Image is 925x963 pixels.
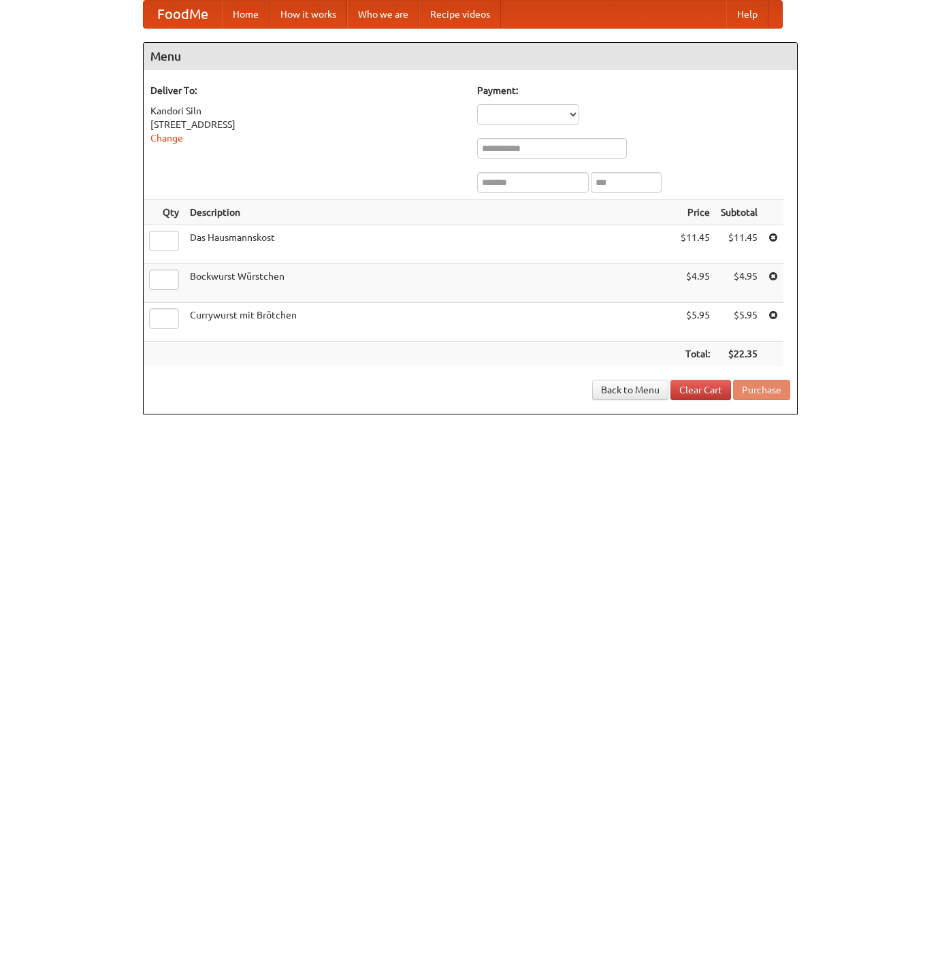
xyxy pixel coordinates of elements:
[150,118,464,131] div: [STREET_ADDRESS]
[150,84,464,97] h5: Deliver To:
[184,225,675,264] td: Das Hausmannskost
[675,303,715,342] td: $5.95
[419,1,501,28] a: Recipe videos
[675,264,715,303] td: $4.95
[675,200,715,225] th: Price
[726,1,768,28] a: Help
[675,225,715,264] td: $11.45
[715,303,763,342] td: $5.95
[144,200,184,225] th: Qty
[150,133,183,144] a: Change
[150,104,464,118] div: Kandori Siln
[675,342,715,367] th: Total:
[592,380,668,400] a: Back to Menu
[477,84,790,97] h5: Payment:
[184,303,675,342] td: Currywurst mit Brötchen
[715,225,763,264] td: $11.45
[670,380,731,400] a: Clear Cart
[184,264,675,303] td: Bockwurst Würstchen
[222,1,270,28] a: Home
[144,1,222,28] a: FoodMe
[347,1,419,28] a: Who we are
[184,200,675,225] th: Description
[715,342,763,367] th: $22.35
[144,43,797,70] h4: Menu
[270,1,347,28] a: How it works
[733,380,790,400] button: Purchase
[715,264,763,303] td: $4.95
[715,200,763,225] th: Subtotal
